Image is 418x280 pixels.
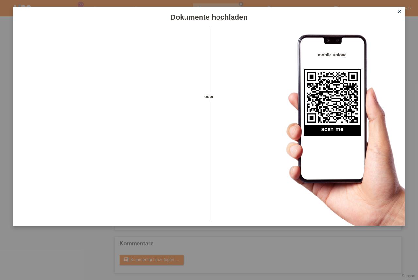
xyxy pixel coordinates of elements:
[198,93,220,100] span: oder
[397,9,402,14] i: close
[304,52,361,57] h4: mobile upload
[13,13,405,21] h1: Dokumente hochladen
[395,8,404,16] a: close
[23,44,198,208] iframe: Upload
[304,126,361,136] h2: scan me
